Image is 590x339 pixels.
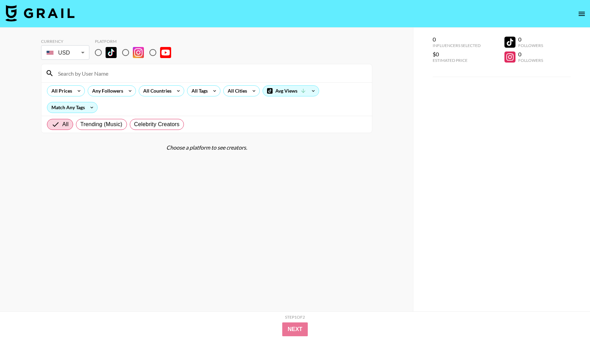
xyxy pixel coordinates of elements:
[187,86,209,96] div: All Tags
[518,58,543,63] div: Followers
[139,86,173,96] div: All Countries
[282,322,308,336] button: Next
[88,86,125,96] div: Any Followers
[263,86,319,96] div: Avg Views
[518,43,543,48] div: Followers
[433,58,481,63] div: Estimated Price
[285,314,305,320] div: Step 1 of 2
[47,102,97,113] div: Match Any Tags
[95,39,177,44] div: Platform
[134,120,180,129] span: Celebrity Creators
[6,5,75,21] img: Grail Talent
[106,47,117,58] img: TikTok
[54,68,368,79] input: Search by User Name
[160,47,171,58] img: YouTube
[555,304,582,331] iframe: Drift Widget Chat Controller
[41,144,372,151] div: Choose a platform to see creators.
[433,43,481,48] div: Influencers Selected
[42,47,88,59] div: USD
[518,51,543,58] div: 0
[224,86,248,96] div: All Cities
[41,39,89,44] div: Currency
[433,36,481,43] div: 0
[133,47,144,58] img: Instagram
[62,120,69,129] span: All
[518,36,543,43] div: 0
[575,7,589,21] button: open drawer
[433,51,481,58] div: $0
[80,120,122,129] span: Trending (Music)
[47,86,73,96] div: All Prices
